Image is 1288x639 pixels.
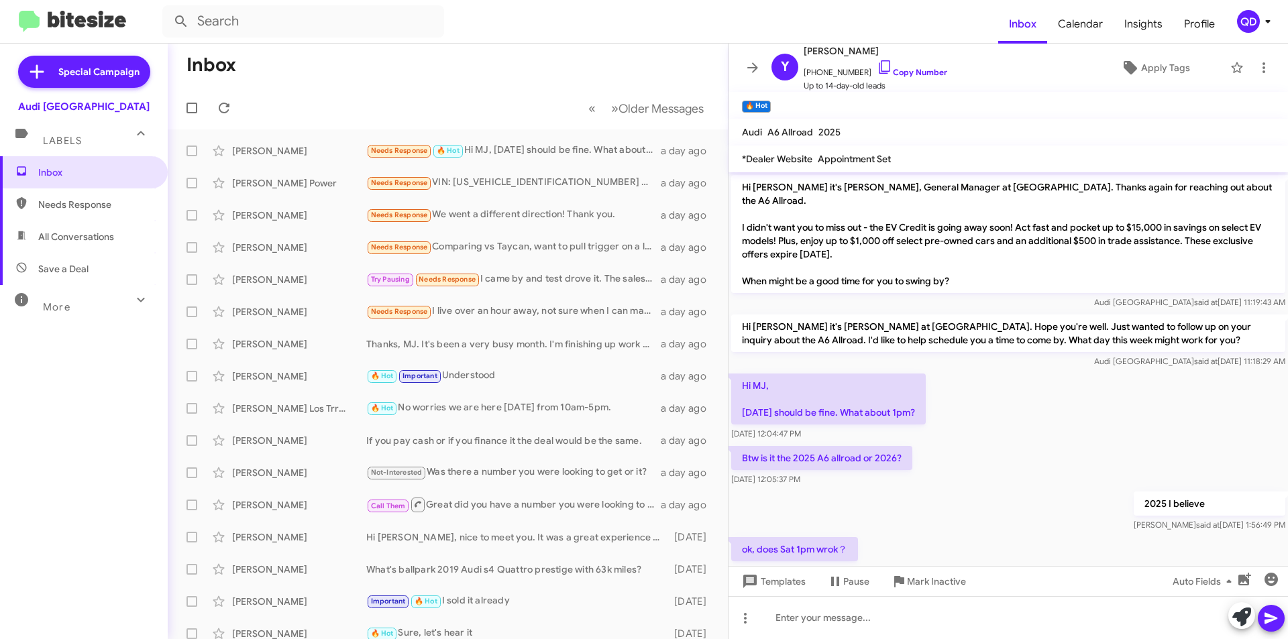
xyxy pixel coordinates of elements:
span: Needs Response [371,307,428,316]
span: Older Messages [619,101,704,116]
div: a day ago [661,241,717,254]
div: [PERSON_NAME] Power [232,176,366,190]
span: Appointment Set [818,153,891,165]
span: Needs Response [371,243,428,251]
span: Needs Response [371,178,428,187]
a: Special Campaign [18,56,150,88]
span: 2025 [818,126,841,138]
span: Audi [742,126,762,138]
span: Special Campaign [58,65,140,78]
div: [PERSON_NAME] [232,209,366,222]
span: [PHONE_NUMBER] [804,59,947,79]
div: Comparing vs Taycan, want to pull trigger on a lease before 9/30 [366,239,661,255]
nav: Page navigation example [581,95,712,122]
span: All Conversations [38,230,114,243]
div: I live over an hour away, not sure when I can make it your way [366,304,661,319]
button: Auto Fields [1162,569,1248,593]
div: [DATE] [667,595,717,608]
div: [PERSON_NAME] [232,563,366,576]
a: Inbox [998,5,1047,44]
span: 🔥 Hot [371,629,394,638]
div: Audi [GEOGRAPHIC_DATA] [18,100,150,113]
div: [DATE] [667,530,717,544]
span: Templates [739,569,806,593]
div: I came by and test drove it. The salesman I drove with said there wasn't much negotiation on pric... [366,272,661,287]
span: [PERSON_NAME] [804,43,947,59]
span: Apply Tags [1141,56,1190,80]
span: » [611,100,619,117]
span: Labels [43,135,82,147]
div: Thanks, MJ. It's been a very busy month. I'm finishing up work at a company to retire fully. Also... [366,337,661,351]
h1: Inbox [186,54,236,76]
button: Apply Tags [1086,56,1224,80]
span: said at [1194,356,1218,366]
span: Up to 14-day-old leads [804,79,947,93]
div: [PERSON_NAME] [232,434,366,447]
span: Calendar [1047,5,1114,44]
div: a day ago [661,402,717,415]
span: Audi [GEOGRAPHIC_DATA] [DATE] 11:18:29 AM [1094,356,1285,366]
button: Templates [729,569,816,593]
div: a day ago [661,273,717,286]
span: « [588,100,596,117]
span: Save a Deal [38,262,89,276]
div: a day ago [661,369,717,383]
span: [DATE] 2:26:22 PM [731,565,796,575]
div: No worries we are here [DATE] from 10am-5pm. [366,400,661,416]
small: 🔥 Hot [742,101,771,113]
button: QD [1226,10,1273,33]
span: Needs Response [371,211,428,219]
div: a day ago [661,209,717,222]
div: [PERSON_NAME] Los Trrenas [232,402,366,415]
p: ok, does Sat 1pm wrok？ [731,537,858,561]
span: Pause [843,569,869,593]
span: Auto Fields [1173,569,1237,593]
span: More [43,301,70,313]
span: Needs Response [419,275,476,284]
div: VIN: [US_VEHICLE_IDENTIFICATION_NUMBER] Audi code: AJ80FA59 What's going on with this one? I inqu... [366,175,661,190]
div: a day ago [661,176,717,190]
a: Profile [1173,5,1226,44]
button: Previous [580,95,604,122]
div: Was there a number you were looking to get or it? [366,465,661,480]
div: Understood [366,368,661,384]
div: a day ago [661,498,717,512]
span: A6 Allroad [767,126,813,138]
div: [PERSON_NAME] [232,241,366,254]
div: [PERSON_NAME] [232,273,366,286]
span: said at [1194,297,1218,307]
div: Great did you have a number you were looking to get for it? [366,496,661,513]
p: 2025 I believe [1134,491,1285,516]
span: [DATE] 12:04:47 PM [731,428,801,439]
span: Important [402,371,437,380]
a: Copy Number [877,67,947,77]
div: If you pay cash or if you finance it the deal would be the same. [366,434,661,447]
a: Insights [1114,5,1173,44]
div: a day ago [661,337,717,351]
button: Pause [816,569,880,593]
div: a day ago [661,434,717,447]
div: What's ballpark 2019 Audi s4 Quattro prestige with 63k miles? [366,563,667,576]
span: [PERSON_NAME] [DATE] 1:56:49 PM [1134,520,1285,530]
span: Important [371,597,406,605]
div: Hi MJ, [DATE] should be fine. What about 1pm? [366,143,661,158]
div: I sold it already [366,593,667,609]
div: [PERSON_NAME] [232,369,366,383]
span: 🔥 Hot [415,597,437,605]
span: Not-Interested [371,468,423,477]
span: 🔥 Hot [371,404,394,412]
span: Try Pausing [371,275,410,284]
div: [PERSON_NAME] [232,337,366,351]
div: a day ago [661,144,717,158]
span: Needs Response [38,198,152,211]
span: *Dealer Website [742,153,812,165]
div: [PERSON_NAME] [232,144,366,158]
div: Hi [PERSON_NAME], nice to meet you. It was a great experience and I owe [PERSON_NAME] a follow-up... [366,530,667,544]
p: Hi MJ, [DATE] should be fine. What about 1pm? [731,373,926,424]
span: Needs Response [371,146,428,155]
div: a day ago [661,466,717,479]
div: a day ago [661,305,717,318]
